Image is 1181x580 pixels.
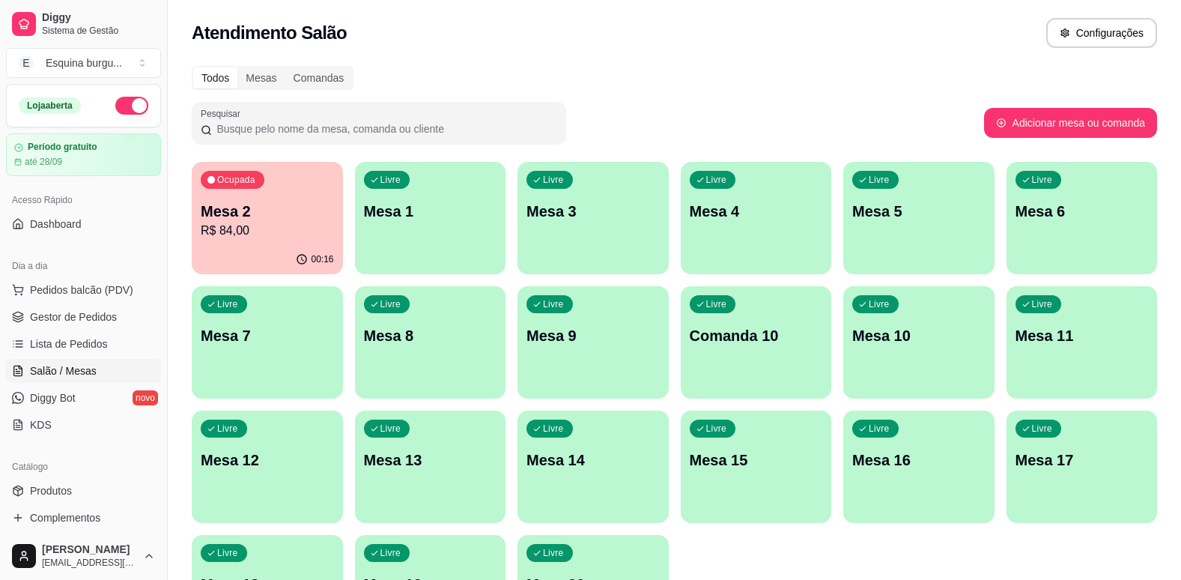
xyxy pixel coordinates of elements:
[6,305,161,329] a: Gestor de Pedidos
[30,390,76,405] span: Diggy Bot
[681,286,832,399] button: LivreComanda 10
[30,417,52,432] span: KDS
[6,278,161,302] button: Pedidos balcão (PDV)
[30,309,117,324] span: Gestor de Pedidos
[30,217,82,232] span: Dashboard
[285,67,353,88] div: Comandas
[25,156,62,168] article: até 28/09
[46,55,122,70] div: Esquina burgu ...
[6,506,161,530] a: Complementos
[6,6,161,42] a: DiggySistema de Gestão
[517,286,669,399] button: LivreMesa 9
[543,423,564,435] p: Livre
[869,298,890,310] p: Livre
[30,510,100,525] span: Complementos
[517,411,669,523] button: LivreMesa 14
[1032,298,1053,310] p: Livre
[6,48,161,78] button: Select a team
[869,423,890,435] p: Livre
[217,174,255,186] p: Ocupada
[6,413,161,437] a: KDS
[1015,325,1149,346] p: Mesa 11
[115,97,148,115] button: Alterar Status
[217,298,238,310] p: Livre
[42,543,137,557] span: [PERSON_NAME]
[1015,201,1149,222] p: Mesa 6
[217,423,238,435] p: Livre
[690,325,823,346] p: Comanda 10
[1007,286,1158,399] button: LivreMesa 11
[217,547,238,559] p: Livre
[192,286,343,399] button: LivreMesa 7
[355,286,506,399] button: LivreMesa 8
[6,479,161,503] a: Produtos
[852,201,986,222] p: Mesa 5
[193,67,237,88] div: Todos
[843,411,995,523] button: LivreMesa 16
[6,254,161,278] div: Dia a dia
[690,450,823,471] p: Mesa 15
[42,557,137,569] span: [EMAIL_ADDRESS][DOMAIN_NAME]
[201,222,334,240] p: R$ 84,00
[1007,162,1158,274] button: LivreMesa 6
[380,298,401,310] p: Livre
[364,325,497,346] p: Mesa 8
[543,298,564,310] p: Livre
[201,450,334,471] p: Mesa 12
[192,162,343,274] button: OcupadaMesa 2R$ 84,0000:16
[1032,423,1053,435] p: Livre
[192,21,347,45] h2: Atendimento Salão
[19,97,81,114] div: Loja aberta
[311,253,333,265] p: 00:16
[380,423,401,435] p: Livre
[30,336,108,351] span: Lista de Pedidos
[517,162,669,274] button: LivreMesa 3
[19,55,34,70] span: E
[6,133,161,176] a: Período gratuitoaté 28/09
[1046,18,1157,48] button: Configurações
[380,547,401,559] p: Livre
[706,174,727,186] p: Livre
[690,201,823,222] p: Mesa 4
[681,162,832,274] button: LivreMesa 4
[681,411,832,523] button: LivreMesa 15
[30,283,133,297] span: Pedidos balcão (PDV)
[364,201,497,222] p: Mesa 1
[526,201,660,222] p: Mesa 3
[42,11,155,25] span: Diggy
[843,162,995,274] button: LivreMesa 5
[212,121,557,136] input: Pesquisar
[843,286,995,399] button: LivreMesa 10
[30,363,97,378] span: Salão / Mesas
[852,325,986,346] p: Mesa 10
[1015,450,1149,471] p: Mesa 17
[1032,174,1053,186] p: Livre
[355,411,506,523] button: LivreMesa 13
[6,212,161,236] a: Dashboard
[201,107,246,120] label: Pesquisar
[364,450,497,471] p: Mesa 13
[526,325,660,346] p: Mesa 9
[6,386,161,410] a: Diggy Botnovo
[6,538,161,574] button: [PERSON_NAME][EMAIL_ADDRESS][DOMAIN_NAME]
[869,174,890,186] p: Livre
[6,332,161,356] a: Lista de Pedidos
[706,298,727,310] p: Livre
[6,455,161,479] div: Catálogo
[201,201,334,222] p: Mesa 2
[355,162,506,274] button: LivreMesa 1
[1007,411,1158,523] button: LivreMesa 17
[984,108,1157,138] button: Adicionar mesa ou comanda
[852,450,986,471] p: Mesa 16
[526,450,660,471] p: Mesa 14
[28,142,97,153] article: Período gratuito
[706,423,727,435] p: Livre
[6,359,161,383] a: Salão / Mesas
[192,411,343,523] button: LivreMesa 12
[201,325,334,346] p: Mesa 7
[30,483,72,498] span: Produtos
[237,67,285,88] div: Mesas
[543,174,564,186] p: Livre
[42,25,155,37] span: Sistema de Gestão
[380,174,401,186] p: Livre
